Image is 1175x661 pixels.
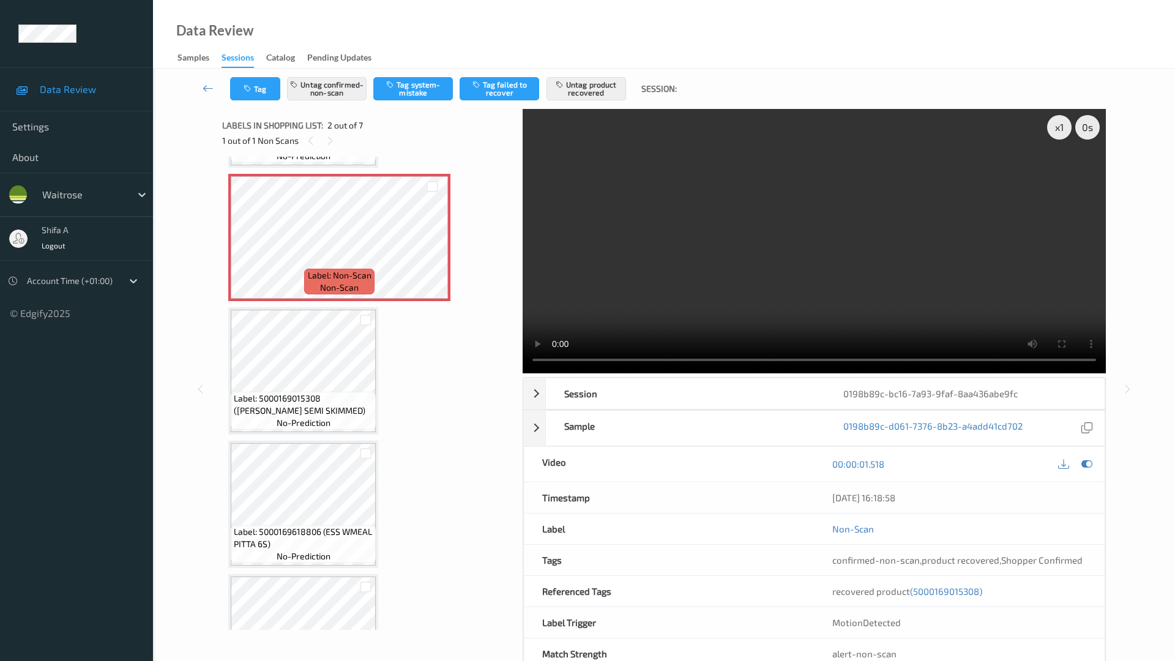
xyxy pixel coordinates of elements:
[1001,555,1083,566] span: Shopper Confirmed
[287,77,367,100] button: Untag confirmed-non-scan
[546,77,626,100] button: Untag product recovered
[524,447,815,482] div: Video
[177,50,222,67] a: Samples
[266,51,295,67] div: Catalog
[524,513,815,544] div: Label
[230,77,280,100] button: Tag
[922,555,999,566] span: product recovered
[222,51,254,68] div: Sessions
[524,607,815,638] div: Label Trigger
[222,119,323,132] span: Labels in shopping list:
[843,420,1023,436] a: 0198b89c-d061-7376-8b23-a4add41cd702
[277,417,330,429] span: no-prediction
[176,24,253,37] div: Data Review
[524,482,815,513] div: Timestamp
[373,77,453,100] button: Tag system-mistake
[222,50,266,68] a: Sessions
[1047,115,1072,140] div: x 1
[234,526,373,550] span: Label: 5000169618806 (ESS WMEAL PITTA 6S)
[910,586,982,597] span: (5000169015308)
[832,555,920,566] span: confirmed-non-scan
[524,545,815,575] div: Tags
[307,50,384,67] a: Pending Updates
[832,523,874,535] a: Non-Scan
[234,392,373,417] span: Label: 5000169015308 ([PERSON_NAME] SEMI SKIMMED)
[546,411,826,446] div: Sample
[546,378,826,409] div: Session
[523,378,1105,409] div: Session0198b89c-bc16-7a93-9faf-8aa436abe9fc
[524,576,815,607] div: Referenced Tags
[222,133,514,148] div: 1 out of 1 Non Scans
[523,410,1105,446] div: Sample0198b89c-d061-7376-8b23-a4add41cd702
[1075,115,1100,140] div: 0 s
[832,491,1086,504] div: [DATE] 16:18:58
[832,586,982,597] span: recovered product
[825,378,1105,409] div: 0198b89c-bc16-7a93-9faf-8aa436abe9fc
[308,269,371,282] span: Label: Non-Scan
[307,51,371,67] div: Pending Updates
[277,550,330,562] span: no-prediction
[327,119,363,132] span: 2 out of 7
[320,282,359,294] span: non-scan
[177,51,209,67] div: Samples
[641,83,677,95] span: Session:
[832,555,1083,566] span: , ,
[832,648,1086,660] div: alert-non-scan
[814,607,1105,638] div: MotionDetected
[266,50,307,67] a: Catalog
[832,458,884,470] a: 00:00:01.518
[460,77,539,100] button: Tag failed to recover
